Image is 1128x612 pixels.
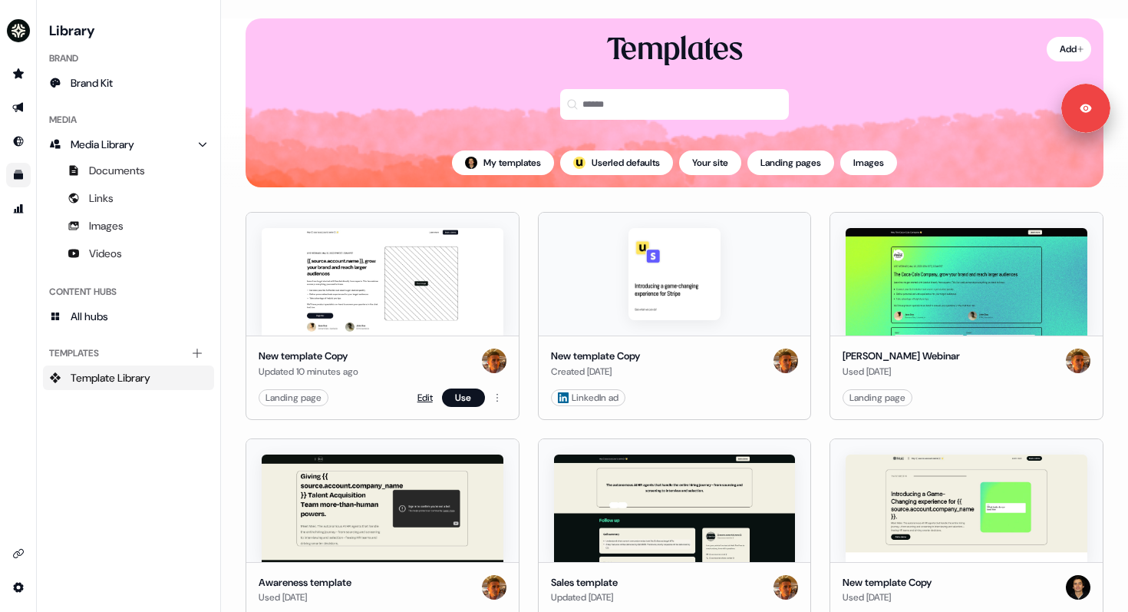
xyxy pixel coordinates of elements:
[830,212,1103,420] button: Maki Webinar[PERSON_NAME] WebinarUsed [DATE]VincentLanding page
[465,157,477,169] img: Marc
[71,137,134,152] span: Media Library
[628,228,721,320] img: New template Copy
[1047,37,1091,61] button: Add
[417,390,433,405] a: Edit
[6,197,31,221] a: Go to attribution
[71,75,113,91] span: Brand Kit
[773,349,798,373] img: Vincent
[89,190,114,206] span: Links
[554,455,796,562] img: Sales template
[747,151,834,175] button: Landing pages
[6,575,31,600] a: Go to integrations
[43,341,214,366] div: Templates
[573,157,585,169] div: ;
[1066,575,1090,600] img: Marc
[43,46,214,71] div: Brand
[846,228,1087,336] img: Maki Webinar
[259,575,351,590] div: Awareness template
[773,575,798,600] img: Vincent
[442,389,485,407] button: Use
[89,246,122,261] span: Videos
[482,575,506,600] img: Vincent
[43,304,214,329] a: All hubs
[843,590,932,605] div: Used [DATE]
[266,390,322,405] div: Landing page
[482,349,506,373] img: Vincent
[1066,349,1090,373] img: Vincent
[452,151,554,175] button: My templates
[551,575,618,590] div: Sales template
[551,590,618,605] div: Updated [DATE]
[840,151,897,175] button: Images
[846,455,1087,562] img: New template Copy
[538,212,812,420] button: New template CopyNew template CopyCreated [DATE]Vincent LinkedIn ad
[560,151,673,175] button: userled logo;Userled defaults
[89,163,145,178] span: Documents
[573,157,585,169] img: userled logo
[43,186,214,210] a: Links
[71,309,108,324] span: All hubs
[262,455,503,562] img: Awareness template
[43,18,214,40] h3: Library
[259,590,351,605] div: Used [DATE]
[246,212,519,420] button: New template CopyNew template CopyUpdated 10 minutes agoVincentLanding pageEditUse
[259,364,358,379] div: Updated 10 minutes ago
[551,364,640,379] div: Created [DATE]
[843,575,932,590] div: New template Copy
[558,390,618,405] div: LinkedIn ad
[679,151,741,175] button: Your site
[43,132,214,157] a: Media Library
[843,364,960,379] div: Used [DATE]
[6,541,31,566] a: Go to integrations
[843,349,960,364] div: [PERSON_NAME] Webinar
[89,218,124,233] span: Images
[43,241,214,266] a: Videos
[71,370,150,385] span: Template Library
[6,129,31,154] a: Go to Inbound
[43,71,214,95] a: Brand Kit
[43,366,214,390] a: Template Library
[43,158,214,183] a: Documents
[43,108,214,132] div: Media
[607,31,743,71] div: Templates
[849,390,905,405] div: Landing page
[262,228,503,336] img: New template Copy
[259,349,358,364] div: New template Copy
[43,280,214,304] div: Content Hubs
[6,95,31,120] a: Go to outbound experience
[551,349,640,364] div: New template Copy
[43,213,214,238] a: Images
[6,61,31,86] a: Go to prospects
[6,163,31,187] a: Go to templates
